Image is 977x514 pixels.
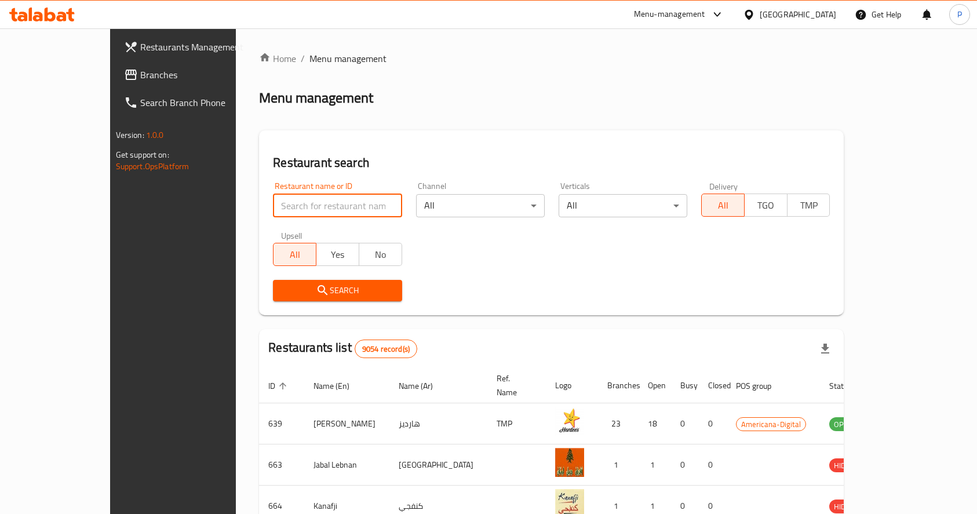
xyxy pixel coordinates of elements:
[829,459,864,472] span: HIDDEN
[309,52,387,65] span: Menu management
[957,8,962,21] span: P
[278,246,312,263] span: All
[416,194,545,217] div: All
[829,418,858,431] span: OPEN
[115,33,274,61] a: Restaurants Management
[316,243,359,266] button: Yes
[359,243,402,266] button: No
[259,403,304,444] td: 639
[399,379,448,393] span: Name (Ar)
[116,159,189,174] a: Support.OpsPlatform
[301,52,305,65] li: /
[555,448,584,477] img: Jabal Lebnan
[321,246,355,263] span: Yes
[639,403,671,444] td: 18
[281,231,302,239] label: Upsell
[701,194,745,217] button: All
[140,68,264,82] span: Branches
[259,444,304,486] td: 663
[115,89,274,116] a: Search Branch Phone
[598,368,639,403] th: Branches
[304,403,389,444] td: [PERSON_NAME]
[736,379,786,393] span: POS group
[671,368,699,403] th: Busy
[699,368,727,403] th: Closed
[829,417,858,431] div: OPEN
[259,52,844,65] nav: breadcrumb
[355,340,417,358] div: Total records count
[273,194,402,217] input: Search for restaurant name or ID..
[709,182,738,190] label: Delivery
[273,243,316,266] button: All
[598,444,639,486] td: 1
[555,407,584,436] img: Hardee's
[497,371,532,399] span: Ref. Name
[268,339,417,358] h2: Restaurants list
[559,194,687,217] div: All
[634,8,705,21] div: Menu-management
[389,444,487,486] td: [GEOGRAPHIC_DATA]
[146,127,164,143] span: 1.0.0
[737,418,805,431] span: Americana-Digital
[364,246,398,263] span: No
[699,444,727,486] td: 0
[304,444,389,486] td: Jabal Lebnan
[259,52,296,65] a: Home
[313,379,364,393] span: Name (En)
[598,403,639,444] td: 23
[259,89,373,107] h2: Menu management
[282,283,392,298] span: Search
[116,147,169,162] span: Get support on:
[546,368,598,403] th: Logo
[829,458,864,472] div: HIDDEN
[792,197,826,214] span: TMP
[749,197,783,214] span: TGO
[140,96,264,110] span: Search Branch Phone
[760,8,836,21] div: [GEOGRAPHIC_DATA]
[829,500,864,513] span: HIDDEN
[829,379,867,393] span: Status
[671,403,699,444] td: 0
[744,194,788,217] button: TGO
[273,280,402,301] button: Search
[639,444,671,486] td: 1
[706,197,740,214] span: All
[671,444,699,486] td: 0
[699,403,727,444] td: 0
[487,403,546,444] td: TMP
[389,403,487,444] td: هارديز
[811,335,839,363] div: Export file
[355,344,417,355] span: 9054 record(s)
[273,154,830,172] h2: Restaurant search
[116,127,144,143] span: Version:
[787,194,830,217] button: TMP
[115,61,274,89] a: Branches
[268,379,290,393] span: ID
[140,40,264,54] span: Restaurants Management
[639,368,671,403] th: Open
